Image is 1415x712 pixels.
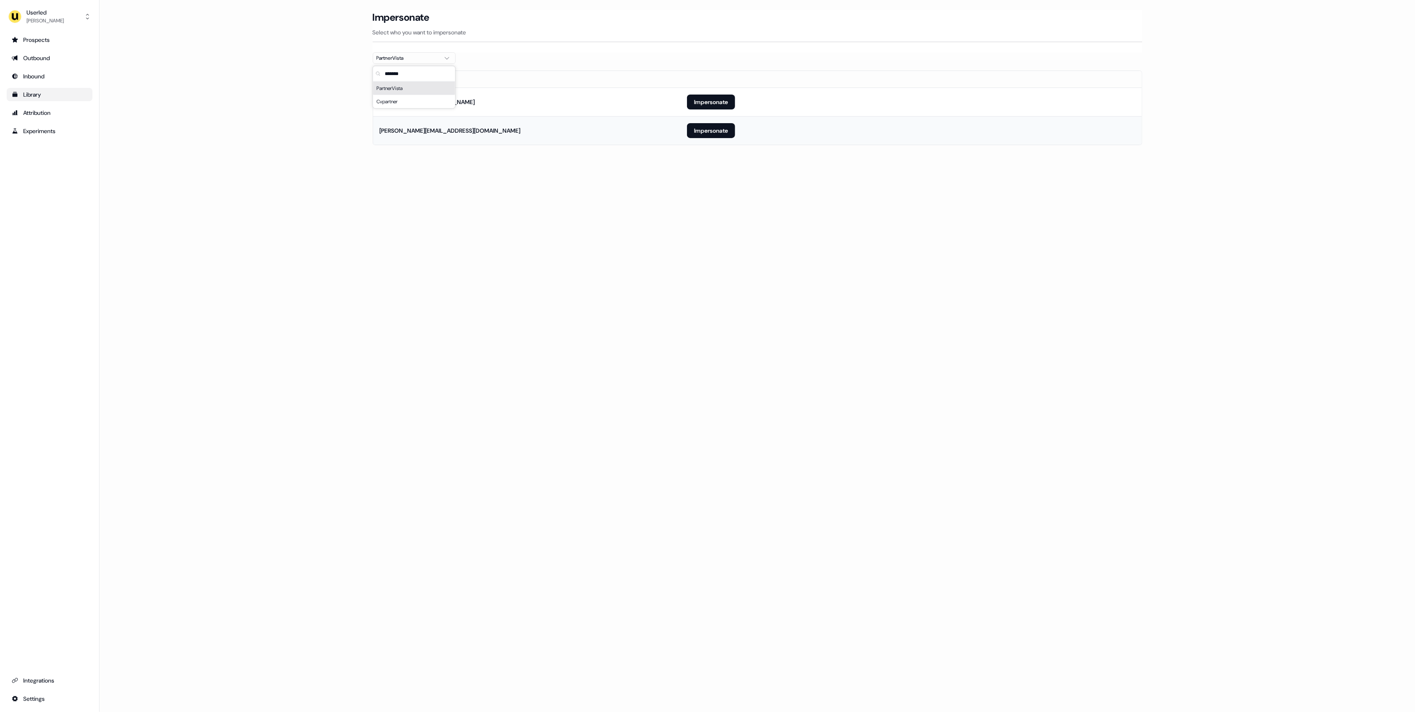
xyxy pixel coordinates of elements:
[373,95,455,108] div: Cvpartner
[27,8,64,17] div: Userled
[12,109,87,117] div: Attribution
[7,51,92,65] a: Go to outbound experience
[12,127,87,135] div: Experiments
[7,70,92,83] a: Go to Inbound
[7,124,92,138] a: Go to experiments
[7,674,92,687] a: Go to integrations
[12,72,87,80] div: Inbound
[373,52,456,64] button: PartnerVista
[7,33,92,46] a: Go to prospects
[373,28,1142,36] p: Select who you want to impersonate
[12,54,87,62] div: Outbound
[12,695,87,703] div: Settings
[12,90,87,99] div: Library
[7,692,92,705] a: Go to integrations
[373,82,455,95] div: PartnerVista
[373,82,455,108] div: Suggestions
[7,7,92,27] button: Userled[PERSON_NAME]
[7,106,92,119] a: Go to attribution
[687,123,735,138] button: Impersonate
[373,71,681,87] th: Email
[376,54,439,62] div: PartnerVista
[373,11,430,24] h3: Impersonate
[7,88,92,101] a: Go to templates
[687,95,735,109] button: Impersonate
[12,36,87,44] div: Prospects
[12,676,87,685] div: Integrations
[380,126,521,135] div: [PERSON_NAME][EMAIL_ADDRESS][DOMAIN_NAME]
[27,17,64,25] div: [PERSON_NAME]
